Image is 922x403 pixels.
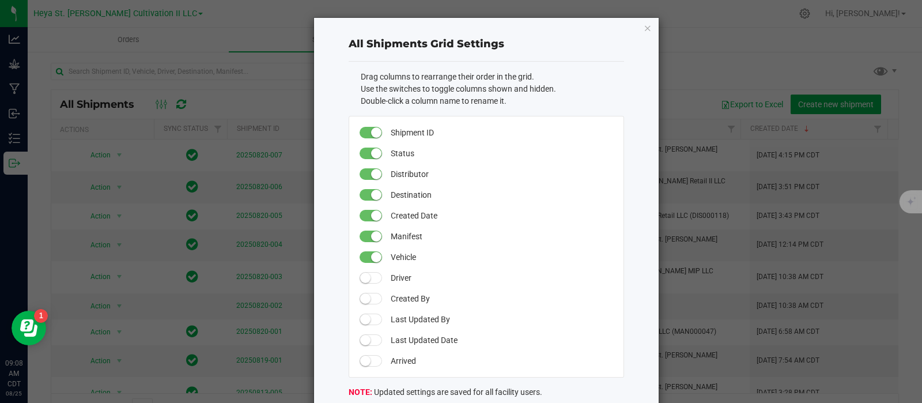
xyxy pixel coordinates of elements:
span: Updated settings are saved for all facility users. [349,387,542,397]
span: Created Date [391,205,611,226]
li: Drag columns to rearrange their order in the grid. [361,71,624,83]
span: Vehicle [391,247,611,268]
li: Double-click a column name to rename it. [361,95,624,107]
span: Last Updated Date [391,330,611,351]
span: Arrived [391,351,611,371]
span: Destination [391,184,611,205]
iframe: Resource center [12,311,46,345]
span: Shipment ID [391,122,611,143]
li: Use the switches to toggle columns shown and hidden. [361,83,624,95]
span: Distributor [391,164,611,184]
iframe: Resource center unread badge [34,309,48,323]
span: Created By [391,288,611,309]
div: All Shipments Grid Settings [349,36,624,52]
span: Status [391,143,611,164]
span: Driver [391,268,611,288]
span: Last Updated By [391,309,611,330]
span: Manifest [391,226,611,247]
